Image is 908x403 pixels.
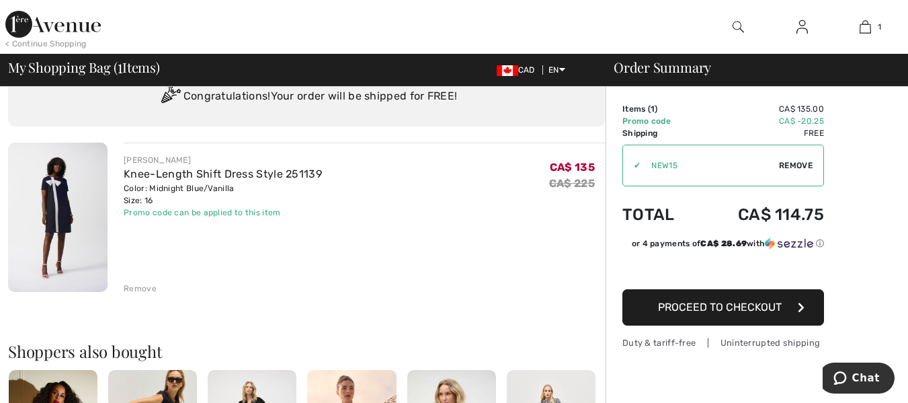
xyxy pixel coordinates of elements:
[623,159,641,172] div: ✔
[8,61,160,74] span: My Shopping Bag ( Items)
[622,115,698,127] td: Promo code
[5,11,101,38] img: 1ère Avenue
[124,154,322,166] div: [PERSON_NAME]
[786,19,819,36] a: Sign In
[124,207,322,219] div: Promo code can be applied to this item
[8,143,108,292] img: Knee-Length Shift Dress Style 251139
[698,115,824,127] td: CA$ -20.25
[622,254,824,285] iframe: PayPal-paypal
[622,237,824,254] div: or 4 payments ofCA$ 28.69withSezzle Click to learn more about Sezzle
[24,83,589,110] div: Congratulations! Your order will be shipped for FREE!
[765,237,813,250] img: Sezzle
[497,65,518,76] img: Canadian Dollar
[698,192,824,237] td: CA$ 114.75
[622,289,824,326] button: Proceed to Checkout
[698,127,824,139] td: Free
[796,19,808,35] img: My Info
[698,103,824,115] td: CA$ 135.00
[651,104,655,114] span: 1
[823,363,895,396] iframe: Opens a widget where you can chat to one of our agents
[124,168,322,180] a: Knee-Length Shift Dress Style 251139
[5,38,87,50] div: < Continue Shopping
[622,192,698,237] td: Total
[124,283,157,295] div: Remove
[622,103,698,115] td: Items ( )
[157,83,183,110] img: Congratulation2.svg
[641,145,779,186] input: Promo code
[548,65,565,75] span: EN
[549,177,595,190] s: CA$ 225
[497,65,540,75] span: CAD
[124,182,322,207] div: Color: Midnight Blue/Vanilla Size: 16
[622,127,698,139] td: Shipping
[118,57,122,75] span: 1
[658,301,782,314] span: Proceed to Checkout
[8,343,606,359] h2: Shoppers also bought
[860,19,871,35] img: My Bag
[622,336,824,349] div: Duty & tariff-free | Uninterrupted shipping
[733,19,744,35] img: search the website
[878,21,881,33] span: 1
[632,237,824,250] div: or 4 payments of with
[834,19,897,35] a: 1
[700,239,747,248] span: CA$ 28.69
[550,161,595,174] span: CA$ 135
[597,61,900,74] div: Order Summary
[779,159,813,172] span: Remove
